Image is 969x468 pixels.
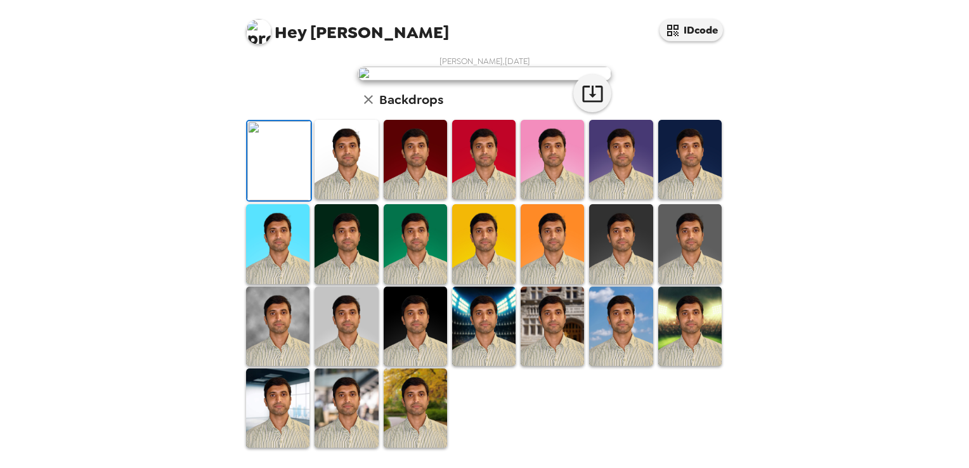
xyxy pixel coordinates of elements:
img: profile pic [246,19,271,44]
img: user [358,67,611,81]
img: Original [247,121,311,200]
h6: Backdrops [379,89,443,110]
span: [PERSON_NAME] , [DATE] [439,56,530,67]
span: Hey [275,21,306,44]
button: IDcode [660,19,723,41]
span: [PERSON_NAME] [246,13,449,41]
